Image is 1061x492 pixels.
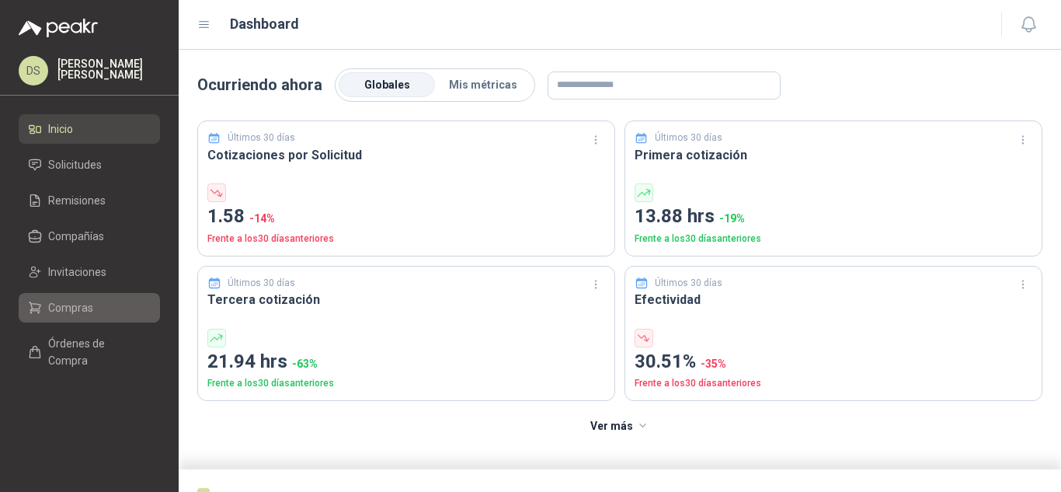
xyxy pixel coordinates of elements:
[207,145,605,165] h3: Cotizaciones por Solicitud
[207,347,605,377] p: 21.94 hrs
[48,156,102,173] span: Solicitudes
[48,228,104,245] span: Compañías
[635,376,1032,391] p: Frente a los 30 días anteriores
[230,13,299,35] h1: Dashboard
[57,58,160,80] p: [PERSON_NAME] [PERSON_NAME]
[635,145,1032,165] h3: Primera cotización
[19,257,160,287] a: Invitaciones
[48,299,93,316] span: Compras
[48,192,106,209] span: Remisiones
[48,335,145,369] span: Órdenes de Compra
[19,186,160,215] a: Remisiones
[582,410,659,441] button: Ver más
[197,73,322,97] p: Ocurriendo ahora
[449,79,517,91] span: Mis métricas
[228,276,295,291] p: Últimos 30 días
[719,212,745,225] span: -19 %
[19,150,160,180] a: Solicitudes
[655,131,722,145] p: Últimos 30 días
[655,276,722,291] p: Últimos 30 días
[19,293,160,323] a: Compras
[207,232,605,246] p: Frente a los 30 días anteriores
[19,56,48,85] div: DS
[249,212,275,225] span: -14 %
[48,120,73,138] span: Inicio
[228,131,295,145] p: Últimos 30 días
[364,79,410,91] span: Globales
[292,358,318,370] span: -63 %
[19,329,160,375] a: Órdenes de Compra
[19,114,160,144] a: Inicio
[207,290,605,309] h3: Tercera cotización
[48,263,106,281] span: Invitaciones
[635,202,1032,232] p: 13.88 hrs
[635,232,1032,246] p: Frente a los 30 días anteriores
[19,222,160,251] a: Compañías
[635,347,1032,377] p: 30.51%
[207,202,605,232] p: 1.58
[207,376,605,391] p: Frente a los 30 días anteriores
[701,358,726,370] span: -35 %
[19,19,98,37] img: Logo peakr
[635,290,1032,309] h3: Efectividad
